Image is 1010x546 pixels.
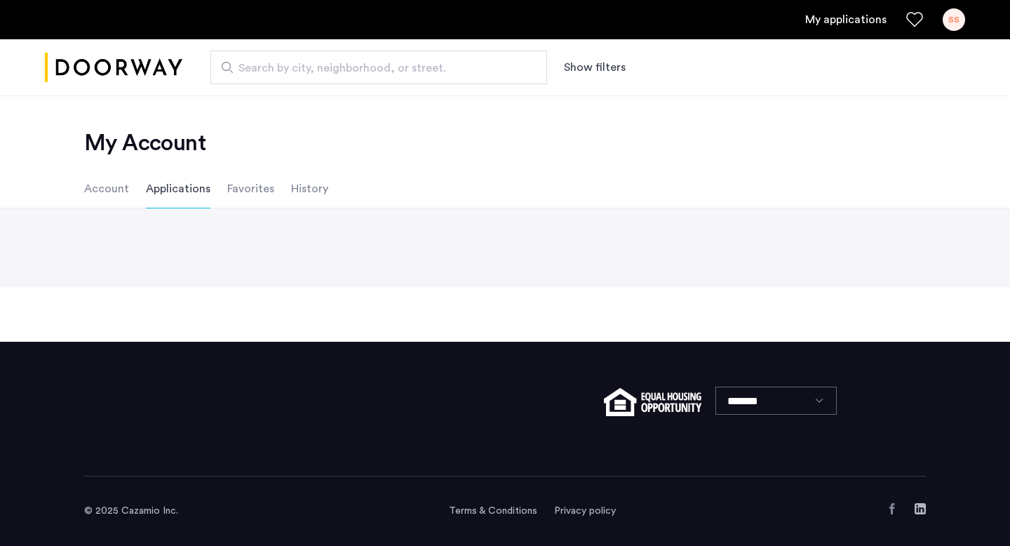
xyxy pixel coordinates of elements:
li: Applications [146,169,210,208]
span: © 2025 Cazamio Inc. [84,506,178,516]
input: Apartment Search [210,51,547,84]
a: Privacy policy [554,504,616,518]
img: equal-housing.png [604,388,701,416]
h2: My Account [84,129,926,157]
a: My application [805,11,887,28]
a: Facebook [887,503,898,514]
iframe: chat widget [951,490,996,532]
a: Cazamio logo [45,41,182,94]
li: Account [84,169,129,208]
select: Language select [715,387,837,415]
li: Favorites [227,169,274,208]
button: Show or hide filters [564,59,626,76]
div: SS [943,8,965,31]
a: Favorites [906,11,923,28]
li: History [291,169,328,208]
span: Search by city, neighborhood, or street. [238,60,508,76]
a: LinkedIn [915,503,926,514]
img: logo [45,41,182,94]
a: Terms and conditions [449,504,537,518]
